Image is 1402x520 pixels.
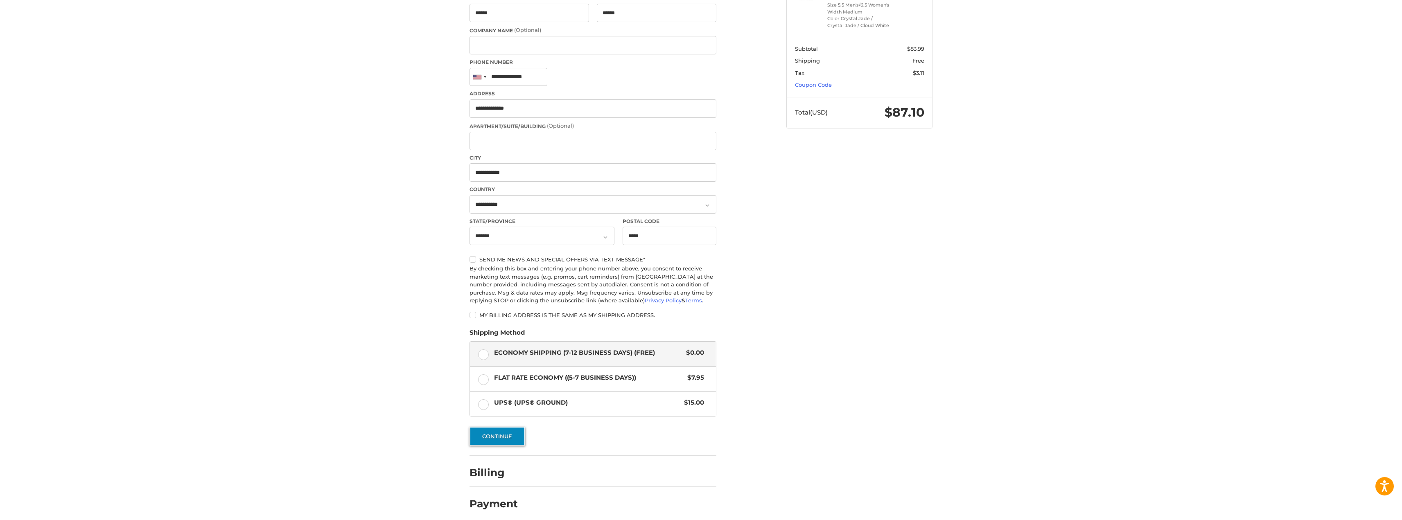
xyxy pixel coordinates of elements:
[827,15,890,29] li: Color Crystal Jade / Crystal Jade / Cloud White
[470,265,716,305] div: By checking this box and entering your phone number above, you consent to receive marketing text ...
[470,497,518,510] h2: Payment
[470,68,489,86] div: United States: +1
[547,122,574,129] small: (Optional)
[913,70,924,76] span: $3.11
[795,70,804,76] span: Tax
[682,348,704,358] span: $0.00
[470,218,614,225] label: State/Province
[470,90,716,97] label: Address
[623,218,717,225] label: Postal Code
[912,57,924,64] span: Free
[470,59,716,66] label: Phone Number
[1334,498,1402,520] iframe: Google Customer Reviews
[494,398,680,407] span: UPS® (UPS® Ground)
[494,373,684,383] span: Flat Rate Economy ((5-7 Business Days))
[827,9,890,16] li: Width Medium
[470,427,525,446] button: Continue
[680,398,704,407] span: $15.00
[795,57,820,64] span: Shipping
[470,256,716,263] label: Send me news and special offers via text message*
[885,105,924,120] span: $87.10
[514,27,541,33] small: (Optional)
[470,466,517,479] h2: Billing
[795,45,818,52] span: Subtotal
[470,26,716,34] label: Company Name
[470,312,716,318] label: My billing address is the same as my shipping address.
[795,81,832,88] a: Coupon Code
[685,297,702,304] a: Terms
[827,2,890,9] li: Size 5.5 Men's/6.5 Women's
[470,328,525,341] legend: Shipping Method
[645,297,682,304] a: Privacy Policy
[470,122,716,130] label: Apartment/Suite/Building
[470,154,716,162] label: City
[907,45,924,52] span: $83.99
[470,186,716,193] label: Country
[795,108,828,116] span: Total (USD)
[494,348,682,358] span: Economy Shipping (7-12 Business Days) (Free)
[683,373,704,383] span: $7.95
